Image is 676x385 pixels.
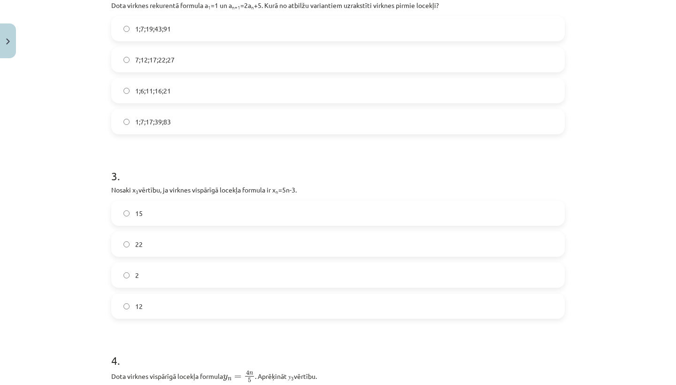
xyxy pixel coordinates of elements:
input: 1;7;17;39;83 [123,119,130,125]
span: n [249,372,253,375]
sub: n+1 [232,4,240,11]
sub: 3 [136,188,138,195]
span: 22 [135,239,143,249]
span: y [223,375,228,381]
input: 12 [123,303,130,309]
sub: n [276,188,278,195]
span: 12 [135,301,143,311]
input: 1;6;11;16;21 [123,88,130,94]
h1: 4 . [111,338,565,367]
sub: n [251,4,254,11]
span: 1;6;11;16;21 [135,86,171,96]
img: icon-close-lesson-0947bae3869378f0d4975bcd49f059093ad1ed9edebbc8119c70593378902aed.svg [6,38,10,45]
span: 1;7;19;43;91 [135,24,171,34]
sub: 1 [208,4,211,11]
input: 7;12;17;22;27 [123,57,130,63]
span: 15 [135,208,143,218]
h1: 3 . [111,153,565,182]
sub: 3 [291,375,294,382]
input: 1;7;19;43;91 [123,26,130,32]
span: 2 [135,270,139,280]
input: 22 [123,241,130,247]
span: n [228,377,231,381]
p: Dota virknes vispārīgā locekļa formula . Aprēķināt 𝑦 vērtību. [111,370,565,383]
input: 15 [123,210,130,216]
p: Dota virknes rekurentā formula a =1 un a =2a +5. Kurā no atbilžu variantiem uzrakstīti virknes pi... [111,0,565,10]
span: 5 [248,378,251,383]
span: 4 [246,370,249,376]
span: = [234,375,241,379]
span: 1;7;17;39;83 [135,117,171,127]
span: 7;12;17;22;27 [135,55,175,65]
p: Nosaki x vērtību, ja virknes vispārīgā locekļa formula ir x =5n-3. [111,185,565,195]
input: 2 [123,272,130,278]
